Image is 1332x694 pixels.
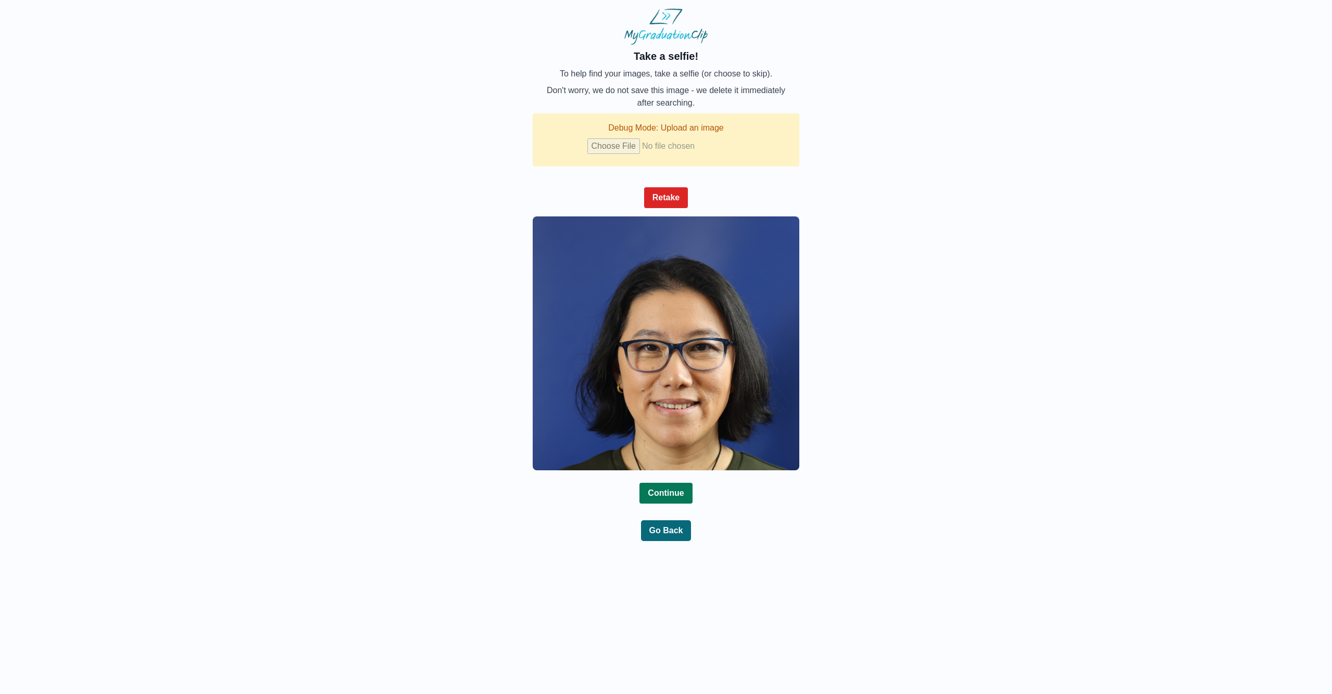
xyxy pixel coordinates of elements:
[641,520,692,541] button: Go Back
[545,49,787,63] h2: Take a selfie!
[545,68,787,80] p: To help find your images, take a selfie (or choose to skip).
[648,489,684,497] b: Continue
[545,84,787,109] p: Don't worry, we do not save this image - we delete it immediately after searching.
[652,193,680,202] b: Retake
[541,122,791,134] p: Debug Mode: Upload an image
[639,483,692,504] button: Continue
[624,8,708,45] img: MyGraduationClip
[644,187,688,208] button: Retake
[533,216,799,470] img: Captured selfie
